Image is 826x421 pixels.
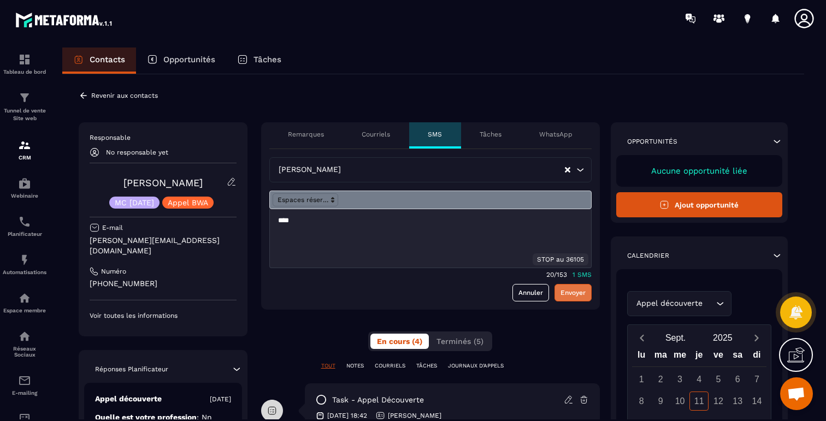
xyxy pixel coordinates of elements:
[3,322,46,366] a: social-networksocial-networkRéseaux Sociaux
[689,370,709,389] div: 4
[3,193,46,199] p: Webinaire
[705,298,713,310] input: Search for option
[728,392,747,411] div: 13
[480,130,501,139] p: Tâches
[18,330,31,343] img: social-network
[554,284,592,301] button: Envoyer
[136,48,226,74] a: Opportunités
[573,271,592,278] p: 1 SMS
[448,362,504,370] p: JOURNAUX D'APPELS
[512,284,549,301] a: Annuler
[18,53,31,66] img: formation
[18,253,31,266] img: automations
[436,337,483,346] span: Terminés (5)
[163,55,215,64] p: Opportunités
[651,347,670,366] div: ma
[168,199,208,206] p: Appel BWA
[3,231,46,237] p: Planificateur
[3,107,46,122] p: Tunnel de vente Site web
[3,245,46,283] a: automationsautomationsAutomatisations
[634,298,705,310] span: Appel découverte
[210,395,231,404] p: [DATE]
[106,149,168,156] p: No responsable yet
[428,130,442,139] p: SMS
[115,199,154,206] p: MC [DATE]
[123,177,203,188] a: [PERSON_NAME]
[253,55,281,64] p: Tâches
[388,411,441,420] p: [PERSON_NAME]
[627,291,731,316] div: Search for option
[18,139,31,152] img: formation
[95,365,168,373] p: Réponses Planificateur
[3,83,46,131] a: formationformationTunnel de vente Site web
[416,362,437,370] p: TÂCHES
[747,392,766,411] div: 14
[670,370,689,389] div: 3
[652,328,699,347] button: Open months overlay
[90,278,237,289] p: [PHONE_NUMBER]
[375,362,405,370] p: COURRIELS
[616,192,783,217] button: Ajout opportunité
[3,45,46,83] a: formationformationTableau de bord
[332,395,424,405] p: task - Appel découverte
[627,137,677,146] p: Opportunités
[288,130,324,139] p: Remarques
[18,292,31,305] img: automations
[226,48,292,74] a: Tâches
[346,362,364,370] p: NOTES
[18,177,31,190] img: automations
[632,347,651,366] div: lu
[670,347,689,366] div: me
[651,392,670,411] div: 9
[377,337,422,346] span: En cours (4)
[362,130,390,139] p: Courriels
[3,390,46,396] p: E-mailing
[102,223,123,232] p: E-mail
[3,155,46,161] p: CRM
[709,370,728,389] div: 5
[3,307,46,313] p: Espace membre
[699,328,746,347] button: Open years overlay
[327,411,367,420] p: [DATE] 18:42
[746,330,766,345] button: Next month
[632,330,652,345] button: Previous month
[91,92,158,99] p: Revenir aux contacts
[18,215,31,228] img: scheduler
[3,346,46,358] p: Réseaux Sociaux
[728,370,747,389] div: 6
[90,133,237,142] p: Responsable
[269,157,592,182] div: Search for option
[3,131,46,169] a: formationformationCRM
[430,334,490,349] button: Terminés (5)
[747,347,766,366] div: di
[780,377,813,410] div: Ouvrir le chat
[557,271,567,278] p: 153
[546,271,557,278] p: 20/
[709,392,728,411] div: 12
[276,164,344,176] span: [PERSON_NAME]
[90,311,237,320] p: Voir toutes les informations
[18,374,31,387] img: email
[95,394,162,404] p: Appel découverte
[3,283,46,322] a: automationsautomationsEspace membre
[632,370,651,389] div: 1
[18,91,31,104] img: formation
[689,347,709,366] div: je
[627,251,669,260] p: Calendrier
[3,169,46,207] a: automationsautomationsWebinaire
[90,235,237,256] p: [PERSON_NAME][EMAIL_ADDRESS][DOMAIN_NAME]
[651,370,670,389] div: 2
[3,269,46,275] p: Automatisations
[101,267,126,276] p: Numéro
[689,392,709,411] div: 11
[344,164,564,176] input: Search for option
[728,347,747,366] div: sa
[670,392,689,411] div: 10
[3,366,46,404] a: emailemailE-mailing
[62,48,136,74] a: Contacts
[321,362,335,370] p: TOUT
[539,130,573,139] p: WhatsApp
[747,370,766,389] div: 7
[627,166,772,176] p: Aucune opportunité liée
[90,55,125,64] p: Contacts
